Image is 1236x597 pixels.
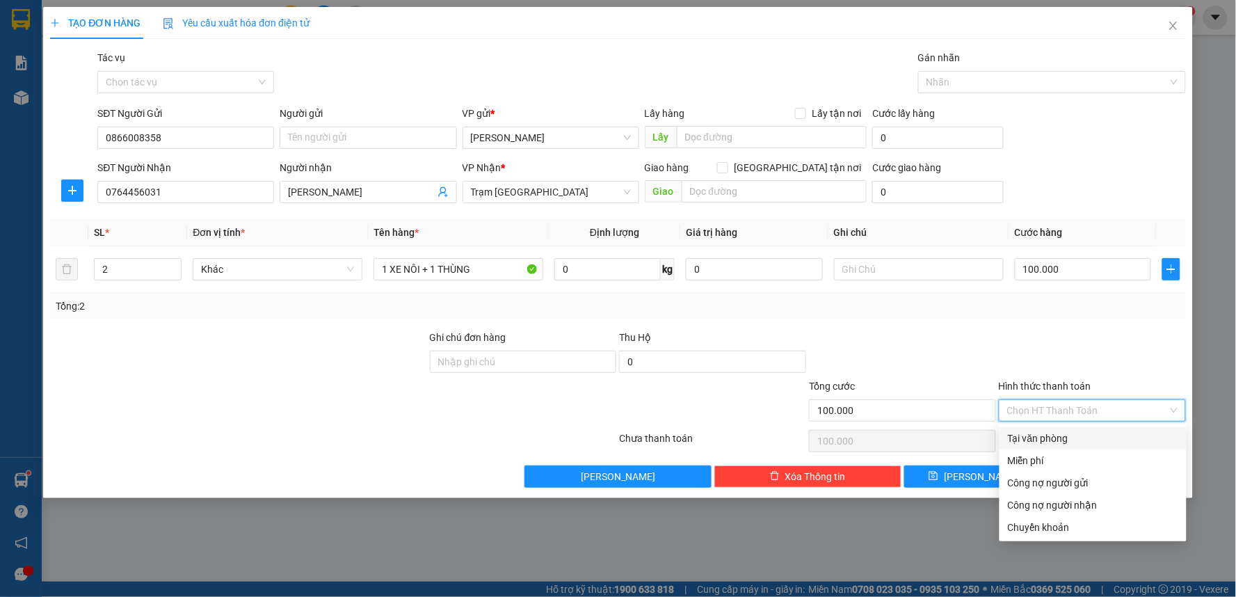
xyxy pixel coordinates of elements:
[1000,472,1187,494] div: Cước gửi hàng sẽ được ghi vào công nợ của người gửi
[374,227,419,238] span: Tên hàng
[828,219,1009,246] th: Ghi chú
[872,181,1004,203] input: Cước giao hàng
[97,106,274,121] div: SĐT Người Gửi
[1008,497,1178,513] div: Công nợ người nhận
[1008,431,1178,446] div: Tại văn phòng
[1015,227,1063,238] span: Cước hàng
[661,258,675,280] span: kg
[682,180,867,202] input: Dọc đường
[50,18,60,28] span: plus
[97,160,274,175] div: SĐT Người Nhận
[280,106,456,121] div: Người gửi
[785,469,846,484] span: Xóa Thông tin
[97,52,125,63] label: Tác vụ
[463,162,501,173] span: VP Nhận
[56,258,78,280] button: delete
[645,108,685,119] span: Lấy hàng
[1000,494,1187,516] div: Cước gửi hàng sẽ được ghi vào công nợ của người nhận
[872,127,1004,149] input: Cước lấy hàng
[1008,475,1178,491] div: Công nợ người gửi
[524,465,712,488] button: [PERSON_NAME]
[618,431,808,455] div: Chưa thanh toán
[61,180,83,202] button: plus
[944,469,1018,484] span: [PERSON_NAME]
[201,259,354,280] span: Khác
[430,351,617,373] input: Ghi chú đơn hàng
[872,162,941,173] label: Cước giao hàng
[163,17,310,29] span: Yêu cầu xuất hóa đơn điện tử
[872,108,935,119] label: Cước lấy hàng
[1008,453,1178,468] div: Miễn phí
[918,52,961,63] label: Gán nhãn
[619,332,651,343] span: Thu Hộ
[193,227,245,238] span: Đơn vị tính
[471,127,631,148] span: Phan Thiết
[1168,20,1179,31] span: close
[62,185,83,196] span: plus
[686,227,737,238] span: Giá trị hàng
[929,471,938,482] span: save
[163,18,174,29] img: icon
[806,106,867,121] span: Lấy tận nơi
[581,469,655,484] span: [PERSON_NAME]
[50,17,141,29] span: TẠO ĐƠN HÀNG
[1163,264,1179,275] span: plus
[834,258,1004,280] input: Ghi Chú
[94,227,105,238] span: SL
[686,258,823,280] input: 0
[645,180,682,202] span: Giao
[471,182,631,202] span: Trạm Sài Gòn
[677,126,867,148] input: Dọc đường
[56,298,477,314] div: Tổng: 2
[1008,520,1178,535] div: Chuyển khoản
[999,381,1091,392] label: Hình thức thanh toán
[463,106,639,121] div: VP gửi
[728,160,867,175] span: [GEOGRAPHIC_DATA] tận nơi
[645,162,689,173] span: Giao hàng
[770,471,780,482] span: delete
[1154,7,1193,46] button: Close
[645,126,677,148] span: Lấy
[809,381,855,392] span: Tổng cước
[1162,258,1180,280] button: plus
[590,227,639,238] span: Định lượng
[904,465,1044,488] button: save[PERSON_NAME]
[374,258,543,280] input: VD: Bàn, Ghế
[280,160,456,175] div: Người nhận
[430,332,506,343] label: Ghi chú đơn hàng
[438,186,449,198] span: user-add
[714,465,901,488] button: deleteXóa Thông tin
